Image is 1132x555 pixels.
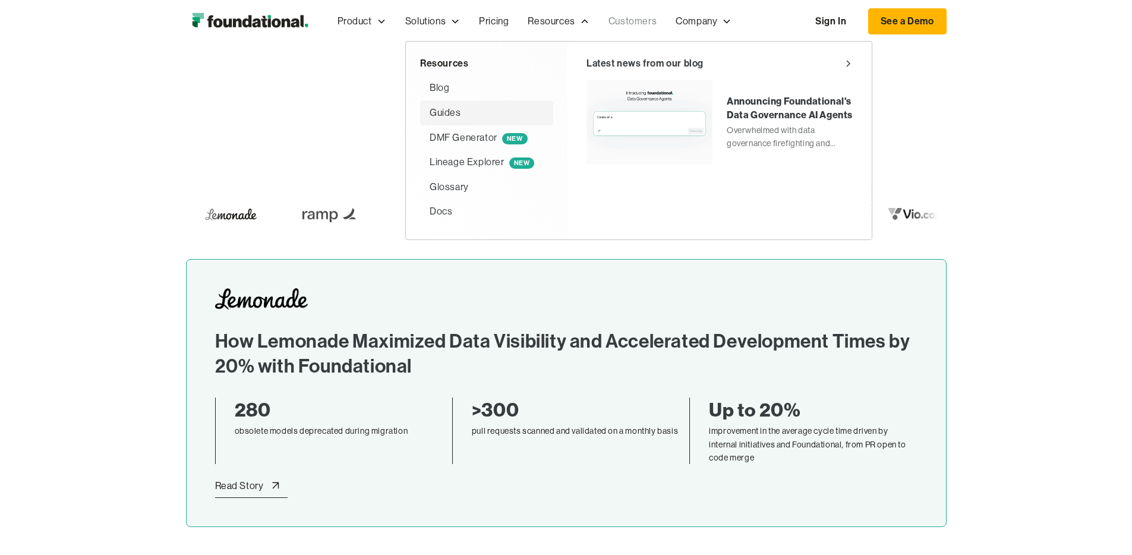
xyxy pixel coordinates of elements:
[186,10,314,33] img: Foundational Logo
[420,199,553,224] a: Docs
[803,9,858,34] a: Sign In
[404,197,494,231] img: Lightricks
[1073,498,1132,555] iframe: Chat Widget
[420,175,553,200] a: Glossary
[509,157,535,169] span: NEW
[420,125,553,150] a: DMF GeneratorNEW
[420,56,553,71] div: Resources
[430,204,452,219] div: Docs
[709,398,917,422] div: Up to 20%
[186,10,314,33] a: home
[587,80,853,164] a: Announcing Foundational's Data Governance AI AgentsOverwhelmed with data governance firefighting ...
[430,154,534,170] div: Lineage Explorer
[599,2,666,41] a: Customers
[235,398,443,422] div: 280
[430,179,469,195] div: Glossary
[420,75,553,100] a: Blog
[186,259,947,527] a: How Lemonade Maximized Data Visibility and Accelerated Development Times by 20% with Foundational...
[518,2,598,41] div: Resources
[430,80,449,96] div: Blog
[420,150,553,175] a: Lineage ExplorerNEW
[328,2,396,41] div: Product
[472,424,680,437] div: pull requests scanned and validated on a monthly basis
[469,2,518,41] a: Pricing
[430,130,528,146] div: DMF Generator
[868,8,947,34] a: See a Demo
[205,205,257,223] img: Lemonade
[882,205,951,223] img: Vio.com
[587,56,853,71] a: Latest news from our blog
[430,105,461,121] div: Guides
[709,424,917,464] div: improvement in the average cycle time driven by internal initiatives and Foundational, from PR op...
[727,124,853,150] div: Overwhelmed with data governance firefighting and never-ending struggles with a long list of requ...
[420,100,553,125] a: Guides
[528,14,575,29] div: Resources
[405,14,446,29] div: Solutions
[215,478,264,494] div: Read Story
[472,398,680,422] div: >300
[215,329,917,378] h2: How Lemonade Maximized Data Visibility and Accelerated Development Times by 20% with Foundational
[502,133,528,144] span: NEW
[338,14,372,29] div: Product
[396,2,469,41] div: Solutions
[676,14,717,29] div: Company
[587,56,704,71] div: Latest news from our blog
[727,94,853,121] div: Announcing Foundational's Data Governance AI Agents
[666,2,741,41] div: Company
[295,197,366,231] img: Ramp
[405,41,872,240] nav: Resources
[235,424,443,437] div: obsolete models deprecated during migration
